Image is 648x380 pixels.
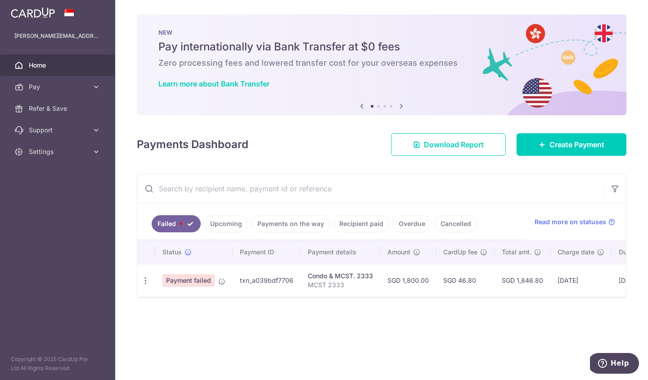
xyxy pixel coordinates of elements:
[158,40,605,54] h5: Pay internationally via Bank Transfer at $0 fees
[162,248,182,257] span: Status
[393,215,431,232] a: Overdue
[233,264,301,297] td: txn_a039bdf7706
[233,240,301,264] th: Payment ID
[137,174,604,203] input: Search by recipient name, payment id or reference
[158,58,605,68] h6: Zero processing fees and lowered transfer cost for your overseas expenses
[435,215,477,232] a: Cancelled
[162,274,215,287] span: Payment failed
[380,264,436,297] td: SGD 1,800.00
[502,248,531,257] span: Total amt.
[387,248,410,257] span: Amount
[137,14,626,115] img: Bank transfer banner
[152,215,201,232] a: Failed
[301,240,380,264] th: Payment details
[443,248,477,257] span: CardUp fee
[308,271,373,280] div: Condo & MCST. 2333
[550,264,612,297] td: [DATE]
[590,353,639,375] iframe: Opens a widget where you can find more information
[333,215,389,232] a: Recipient paid
[535,217,606,226] span: Read more on statuses
[558,248,594,257] span: Charge date
[436,264,495,297] td: SGD 46.80
[29,147,88,156] span: Settings
[204,215,248,232] a: Upcoming
[11,7,55,18] img: CardUp
[517,133,626,156] a: Create Payment
[495,264,550,297] td: SGD 1,846.80
[29,104,88,113] span: Refer & Save
[252,215,330,232] a: Payments on the way
[535,217,615,226] a: Read more on statuses
[619,248,646,257] span: Due date
[137,136,248,153] h4: Payments Dashboard
[391,133,506,156] a: Download Report
[549,139,604,150] span: Create Payment
[424,139,484,150] span: Download Report
[29,126,88,135] span: Support
[158,29,605,36] p: NEW
[158,79,270,88] a: Learn more about Bank Transfer
[308,280,373,290] p: MCST 2333
[14,32,101,41] p: [PERSON_NAME][EMAIL_ADDRESS][DOMAIN_NAME]
[29,82,88,91] span: Pay
[29,61,88,70] span: Home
